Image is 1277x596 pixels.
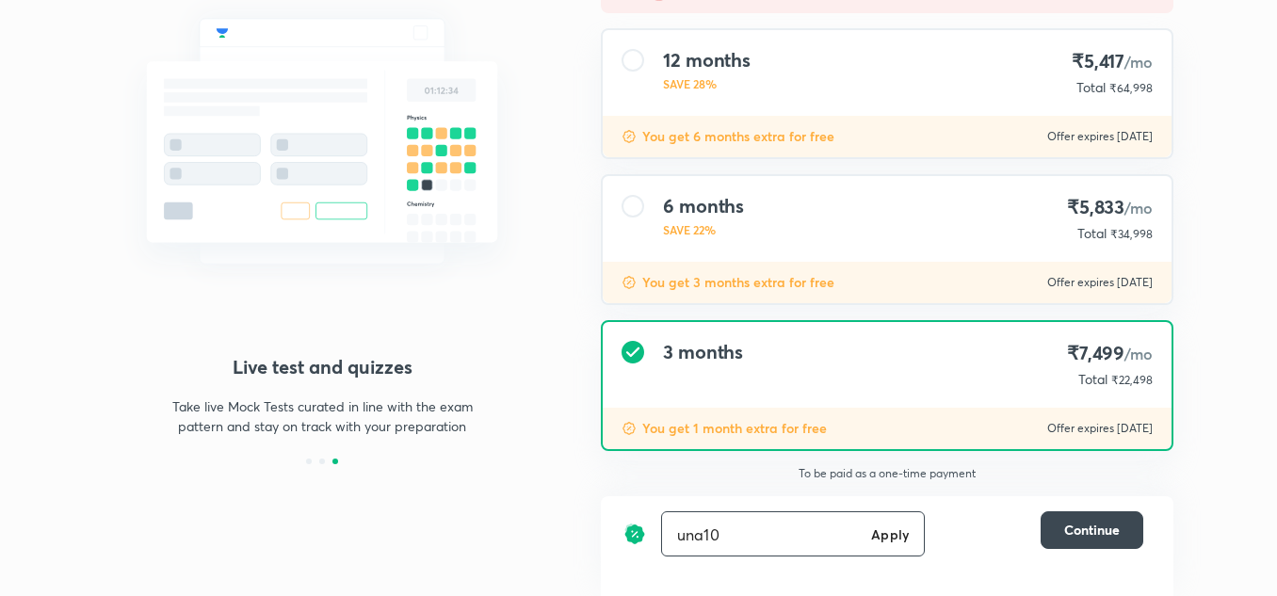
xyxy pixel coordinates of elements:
[1047,275,1153,290] p: Offer expires [DATE]
[871,524,909,544] h6: Apply
[1124,198,1153,217] span: /mo
[662,512,864,556] input: Have a referral code?
[1076,78,1106,97] p: Total
[663,75,751,92] p: SAVE 28%
[158,396,486,436] p: Take live Mock Tests curated in line with the exam pattern and stay on track with your preparation
[1069,49,1153,74] h4: ₹5,417
[1067,341,1153,366] h4: ₹7,499
[642,273,834,292] p: You get 3 months extra for free
[663,49,751,72] h4: 12 months
[586,466,1188,481] p: To be paid as a one-time payment
[642,127,834,146] p: You get 6 months extra for free
[1064,521,1120,540] span: Continue
[622,129,637,144] img: discount
[663,341,743,363] h4: 3 months
[623,511,646,556] img: discount
[104,353,541,381] h4: Live test and quizzes
[1110,227,1153,241] span: ₹34,998
[663,221,744,238] p: SAVE 22%
[1047,129,1153,144] p: Offer expires [DATE]
[663,195,744,217] h4: 6 months
[1124,52,1153,72] span: /mo
[1041,511,1143,549] button: Continue
[622,421,637,436] img: discount
[1124,344,1153,363] span: /mo
[1109,81,1153,95] span: ₹64,998
[1047,421,1153,436] p: Offer expires [DATE]
[1077,224,1107,243] p: Total
[1111,373,1153,387] span: ₹22,498
[1078,370,1107,389] p: Total
[622,275,637,290] img: discount
[1067,195,1153,220] h4: ₹5,833
[642,419,827,438] p: You get 1 month extra for free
